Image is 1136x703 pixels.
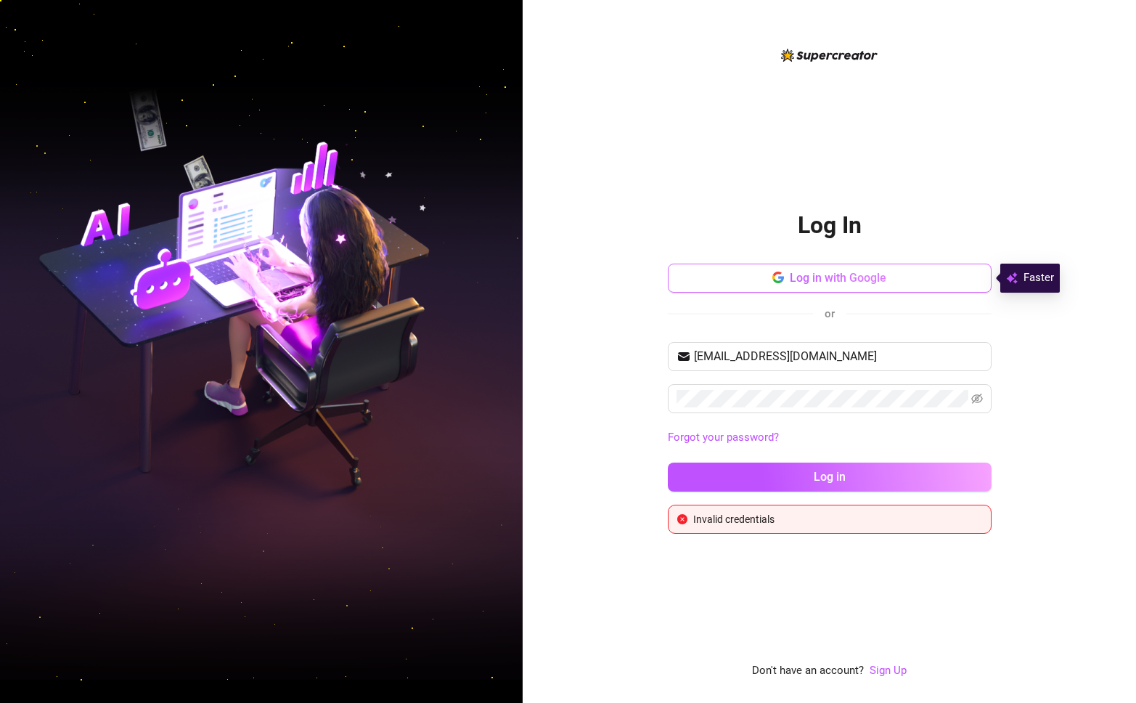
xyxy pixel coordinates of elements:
a: Forgot your password? [668,431,779,444]
input: Your email [694,348,983,365]
h2: Log In [798,211,862,240]
span: close-circle [677,514,687,524]
span: Faster [1023,269,1054,287]
span: Don't have an account? [752,662,864,680]
a: Sign Up [870,664,907,677]
img: svg%3e [1006,269,1018,287]
button: Log in [668,463,992,492]
span: or [825,307,835,320]
a: Forgot your password? [668,429,992,447]
img: logo-BBDzfeDw.svg [781,49,878,62]
div: Invalid credentials [693,511,982,527]
span: Log in with Google [790,271,886,285]
a: Sign Up [870,662,907,680]
button: Log in with Google [668,264,992,293]
span: eye-invisible [971,393,983,405]
span: Log in [814,470,846,484]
